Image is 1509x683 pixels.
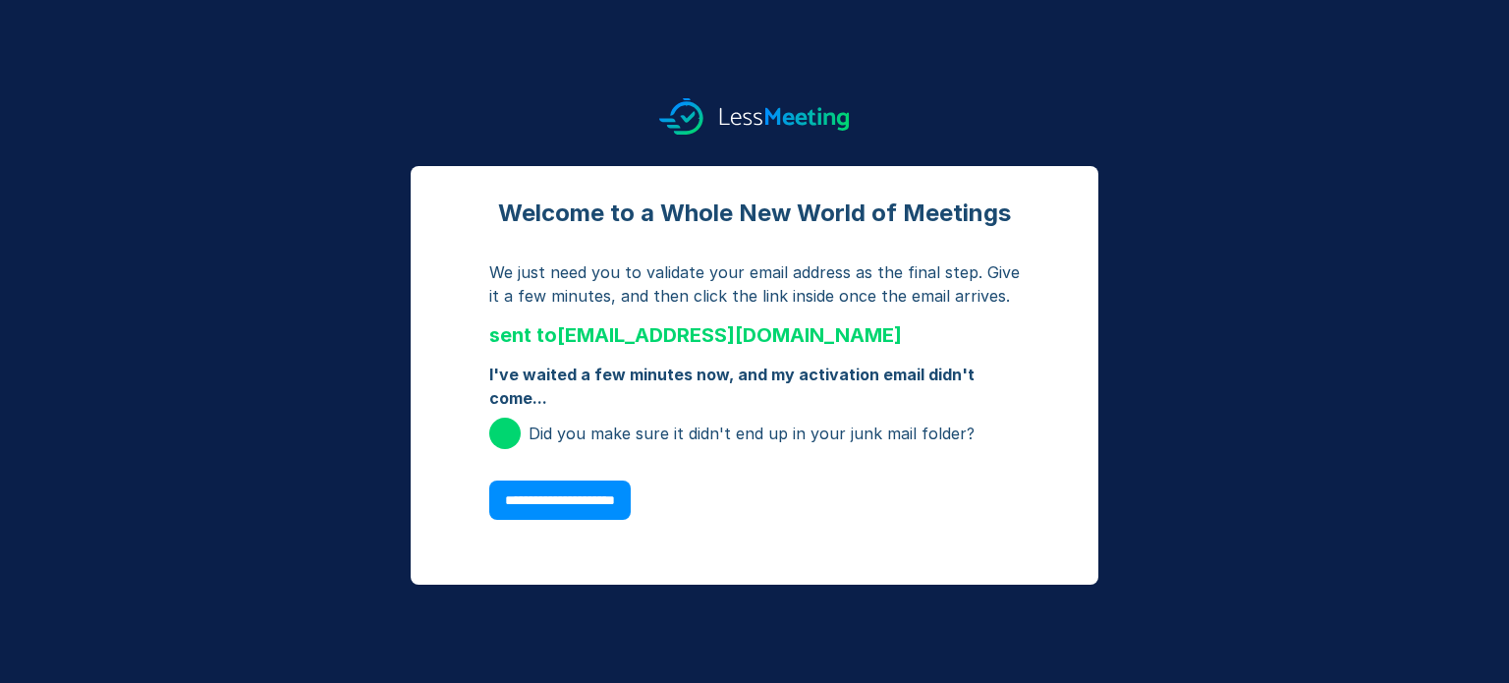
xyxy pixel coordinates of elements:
[489,418,1020,449] div: Did you make sure it didn't end up in your junk mail folder?
[659,98,850,135] img: logo.svg
[489,198,1020,229] div: Welcome to a Whole New World of Meetings
[489,323,1020,347] div: sent to [EMAIL_ADDRESS][DOMAIN_NAME]
[489,363,1020,410] div: I've waited a few minutes now, and my activation email didn't come...
[489,260,1020,308] div: We just need you to validate your email address as the final step. Give it a few minutes, and the...
[489,520,686,545] iframe: Google conversion frame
